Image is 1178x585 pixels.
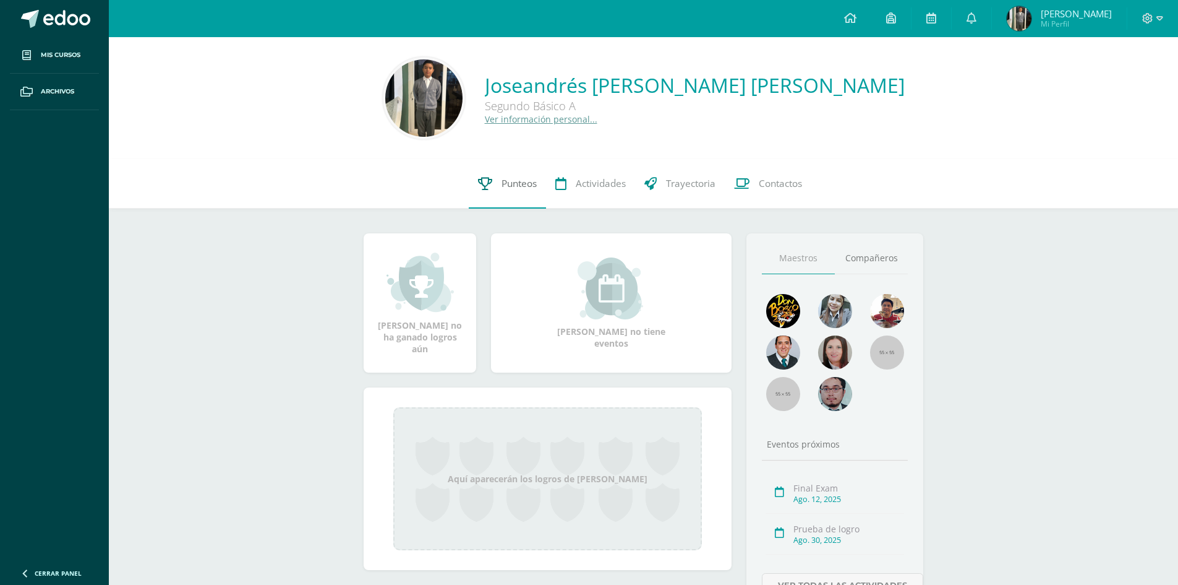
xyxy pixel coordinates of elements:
img: 45bd7986b8947ad7e5894cbc9b781108.png [818,294,852,328]
a: Archivos [10,74,99,110]
span: Trayectoria [666,177,715,190]
a: Punteos [469,159,546,209]
span: Mis cursos [41,50,80,60]
div: [PERSON_NAME] no ha ganado logros aún [376,251,464,355]
div: Final Exam [793,482,904,494]
img: a1eea697a1ffd207be4980b6a615b5f9.png [385,59,463,137]
a: Contactos [725,159,811,209]
div: Segundo Básico A [485,98,856,113]
img: event_small.png [578,258,645,319]
img: eec80b72a0218df6e1b0c014193c2b59.png [766,336,800,370]
span: Cerrar panel [35,569,82,578]
img: achievement_small.png [386,251,454,313]
a: Joseandrés [PERSON_NAME] [PERSON_NAME] [485,72,905,98]
img: 55x55 [870,336,904,370]
div: Prueba de logro [793,523,904,535]
span: Actividades [576,177,626,190]
a: Trayectoria [635,159,725,209]
a: Actividades [546,159,635,209]
img: 29fc2a48271e3f3676cb2cb292ff2552.png [766,294,800,328]
img: 55x55 [766,377,800,411]
span: [PERSON_NAME] [1041,7,1112,20]
div: Ago. 12, 2025 [793,494,904,505]
div: Eventos próximos [762,438,908,450]
img: 67c3d6f6ad1c930a517675cdc903f95f.png [818,336,852,370]
a: Compañeros [835,243,908,274]
div: [PERSON_NAME] no tiene eventos [550,258,673,349]
div: Ago. 30, 2025 [793,535,904,545]
span: Punteos [502,177,537,190]
img: f36dfe70913519acba7c0dacb2b7249f.png [1007,6,1031,31]
div: Aquí aparecerán los logros de [PERSON_NAME] [393,407,702,550]
span: Contactos [759,177,802,190]
img: 11152eb22ca3048aebc25a5ecf6973a7.png [870,294,904,328]
a: Maestros [762,243,835,274]
span: Archivos [41,87,74,97]
img: d0e54f245e8330cebada5b5b95708334.png [818,377,852,411]
span: Mi Perfil [1041,19,1112,29]
a: Ver información personal... [485,113,597,125]
a: Mis cursos [10,37,99,74]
